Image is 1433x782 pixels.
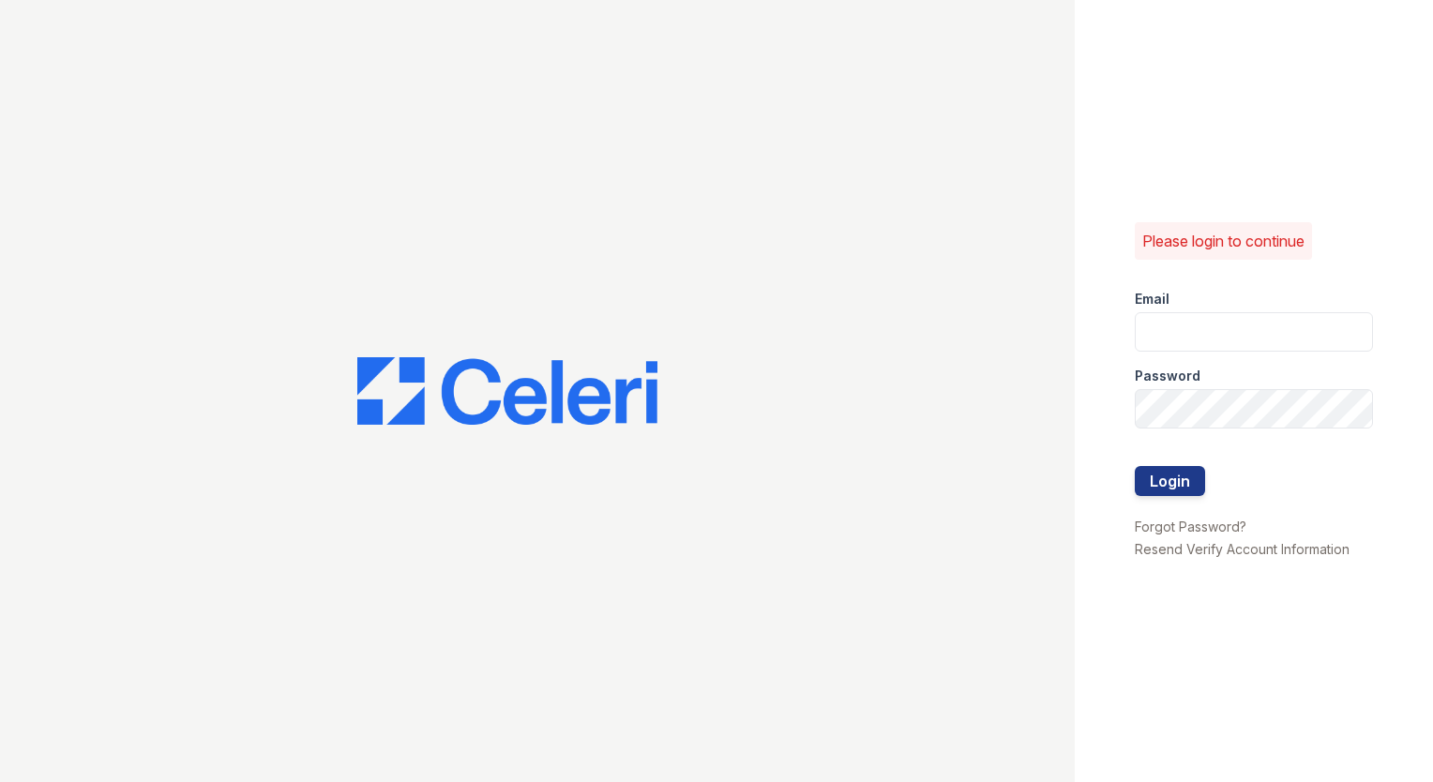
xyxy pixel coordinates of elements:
p: Please login to continue [1142,230,1305,252]
a: Resend Verify Account Information [1135,541,1350,557]
button: Login [1135,466,1205,496]
label: Password [1135,367,1200,385]
label: Email [1135,290,1169,308]
a: Forgot Password? [1135,519,1246,534]
img: CE_Logo_Blue-a8612792a0a2168367f1c8372b55b34899dd931a85d93a1a3d3e32e68fde9ad4.png [357,357,657,425]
